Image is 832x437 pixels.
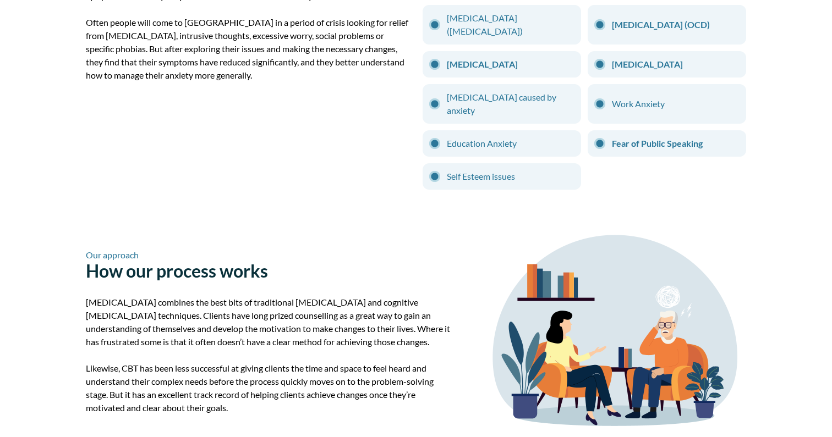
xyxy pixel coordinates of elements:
p: [MEDICAL_DATA] combines the best bits of traditional [MEDICAL_DATA] and cognitive [MEDICAL_DATA] ... [86,296,456,349]
li: [MEDICAL_DATA] ([MEDICAL_DATA]) [423,5,581,45]
span: Our approach [86,250,456,260]
a: Fear of Public Speaking [612,137,740,150]
a: [MEDICAL_DATA] (OCD) [612,18,740,31]
li: [MEDICAL_DATA] caused by anxiety [423,84,581,124]
a: [MEDICAL_DATA] [447,58,574,71]
li: Education Anxiety [423,130,581,157]
a: [MEDICAL_DATA] [612,58,740,71]
li: Self Esteem issues [423,163,581,190]
h2: How our process works [86,250,456,281]
p: Likewise, CBT has been less successful at giving clients the time and space to feel heard and und... [86,362,456,414]
p: Often people will come to [GEOGRAPHIC_DATA] in a period of crisis looking for relief from [MEDICA... [86,16,409,82]
li: Work Anxiety [588,84,746,124]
